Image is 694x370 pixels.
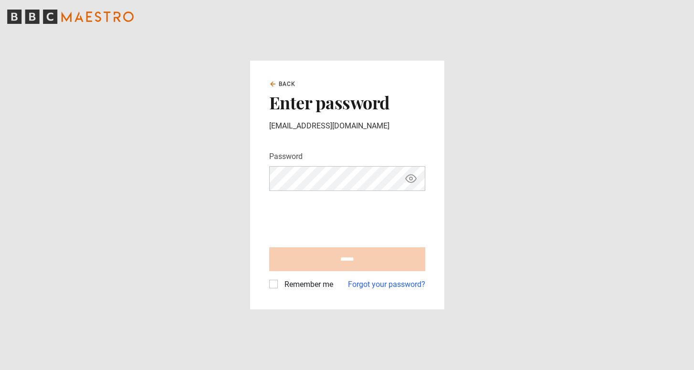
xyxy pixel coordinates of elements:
h2: Enter password [269,92,425,112]
svg: BBC Maestro [7,10,134,24]
label: Password [269,151,303,162]
p: [EMAIL_ADDRESS][DOMAIN_NAME] [269,120,425,132]
iframe: reCAPTCHA [269,199,414,236]
a: Forgot your password? [348,279,425,290]
a: Back [269,80,296,88]
label: Remember me [281,279,333,290]
button: Show password [403,170,419,187]
span: Back [279,80,296,88]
